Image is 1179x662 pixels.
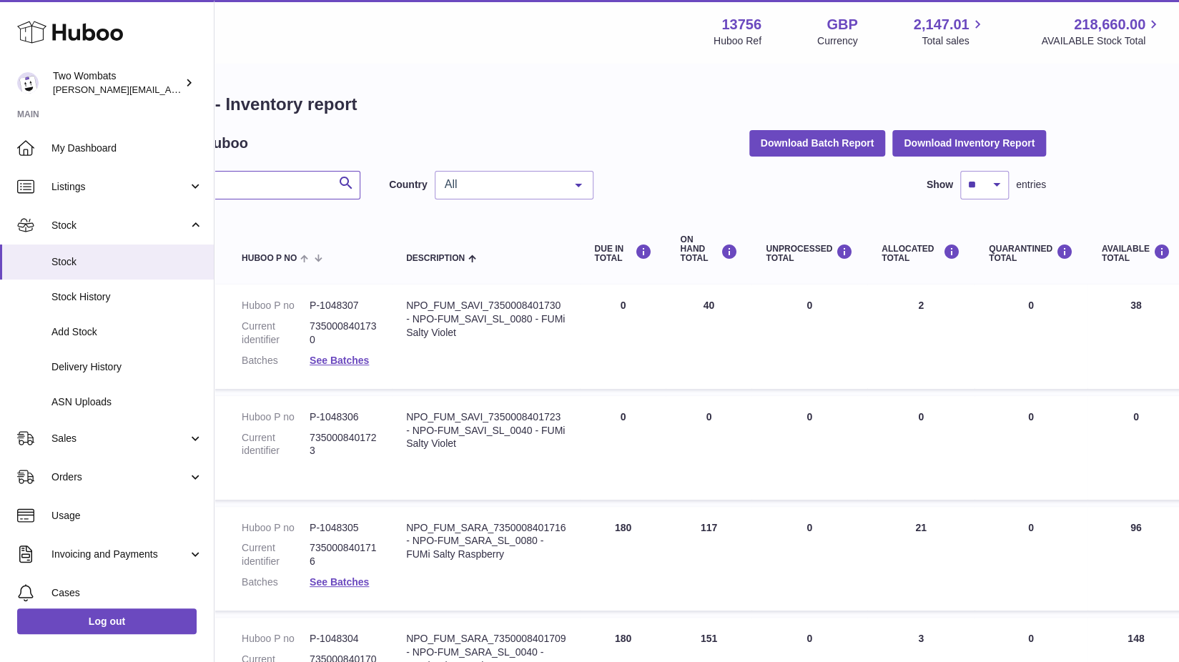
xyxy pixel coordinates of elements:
[666,285,751,389] td: 40
[714,34,761,48] div: Huboo Ref
[51,360,203,374] span: Delivery History
[867,285,975,389] td: 2
[389,178,428,192] label: Country
[817,34,858,48] div: Currency
[721,15,761,34] strong: 13756
[406,254,465,263] span: Description
[310,299,378,312] dd: P-1048307
[51,255,203,269] span: Stock
[242,575,310,589] dt: Batches
[51,470,188,484] span: Orders
[51,395,203,409] span: ASN Uploads
[51,219,188,232] span: Stock
[914,15,986,48] a: 2,147.01 Total sales
[1028,633,1034,644] span: 0
[827,15,857,34] strong: GBP
[51,432,188,445] span: Sales
[914,15,970,34] span: 2,147.01
[867,507,975,611] td: 21
[1102,244,1170,263] div: AVAILABLE Total
[242,431,310,458] dt: Current identifier
[1074,15,1145,34] span: 218,660.00
[580,396,666,500] td: 0
[406,521,566,562] div: NPO_FUM_SARA_7350008401716 - NPO-FUM_SARA_SL_0080 - FUMi Salty Raspberry
[51,180,188,194] span: Listings
[882,244,960,263] div: ALLOCATED Total
[892,130,1046,156] button: Download Inventory Report
[406,299,566,340] div: NPO_FUM_SAVI_7350008401730 - NPO-FUM_SAVI_SL_0080 - FUMi Salty Violet
[1016,178,1046,192] span: entries
[242,320,310,347] dt: Current identifier
[594,244,651,263] div: DUE IN TOTAL
[751,285,867,389] td: 0
[310,410,378,424] dd: P-1048306
[441,177,564,192] span: All
[989,244,1073,263] div: QUARANTINED Total
[310,355,369,366] a: See Batches
[310,541,378,568] dd: 7350008401716
[580,285,666,389] td: 0
[242,541,310,568] dt: Current identifier
[51,325,203,339] span: Add Stock
[310,320,378,347] dd: 7350008401730
[867,396,975,500] td: 0
[51,586,203,600] span: Cases
[51,142,203,155] span: My Dashboard
[127,93,1046,116] h1: My Huboo - Inventory report
[751,507,867,611] td: 0
[51,290,203,304] span: Stock History
[51,548,188,561] span: Invoicing and Payments
[242,299,310,312] dt: Huboo P no
[766,244,853,263] div: UNPROCESSED Total
[242,354,310,367] dt: Batches
[310,431,378,458] dd: 7350008401723
[1041,15,1162,48] a: 218,660.00 AVAILABLE Stock Total
[680,235,737,264] div: ON HAND Total
[53,84,363,95] span: [PERSON_NAME][EMAIL_ADDRESS][PERSON_NAME][DOMAIN_NAME]
[17,608,197,634] a: Log out
[310,576,369,588] a: See Batches
[666,507,751,611] td: 117
[310,521,378,535] dd: P-1048305
[53,69,182,97] div: Two Wombats
[666,396,751,500] td: 0
[406,410,566,451] div: NPO_FUM_SAVI_7350008401723 - NPO-FUM_SAVI_SL_0040 - FUMi Salty Violet
[242,410,310,424] dt: Huboo P no
[310,632,378,646] dd: P-1048304
[1028,300,1034,311] span: 0
[927,178,953,192] label: Show
[242,632,310,646] dt: Huboo P no
[749,130,886,156] button: Download Batch Report
[17,72,39,94] img: adam.randall@twowombats.com
[751,396,867,500] td: 0
[580,507,666,611] td: 180
[922,34,985,48] span: Total sales
[1028,522,1034,533] span: 0
[1041,34,1162,48] span: AVAILABLE Stock Total
[242,521,310,535] dt: Huboo P no
[1028,411,1034,423] span: 0
[242,254,297,263] span: Huboo P no
[51,509,203,523] span: Usage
